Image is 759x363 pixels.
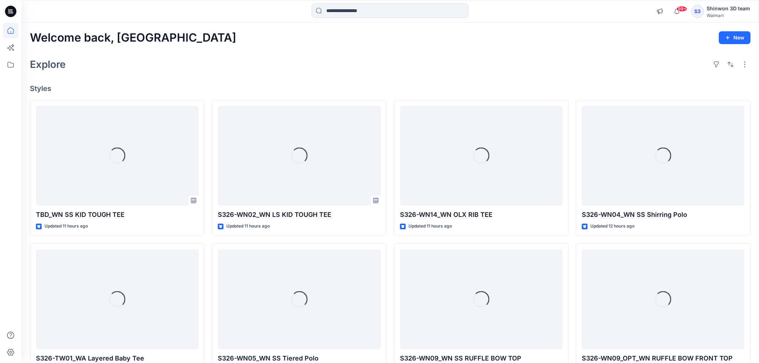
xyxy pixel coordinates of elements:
p: Updated 11 hours ago [44,223,88,230]
h4: Styles [30,84,750,93]
h2: Explore [30,59,66,70]
div: S3 [691,5,704,18]
p: Updated 11 hours ago [409,223,452,230]
button: New [719,31,750,44]
p: S326-WN04_WN SS Shirring Polo [582,210,744,220]
p: S326-WN02_WN LS KID TOUGH TEE [218,210,380,220]
p: TBD_WN SS KID TOUGH TEE [36,210,199,220]
p: S326-WN14_WN OLX RIB TEE [400,210,563,220]
span: 99+ [676,6,687,12]
p: Updated 11 hours ago [226,223,270,230]
div: Walmart [707,13,750,18]
h2: Welcome back, [GEOGRAPHIC_DATA] [30,31,236,44]
div: Shinwon 3D team [707,4,750,13]
p: Updated 12 hours ago [590,223,634,230]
